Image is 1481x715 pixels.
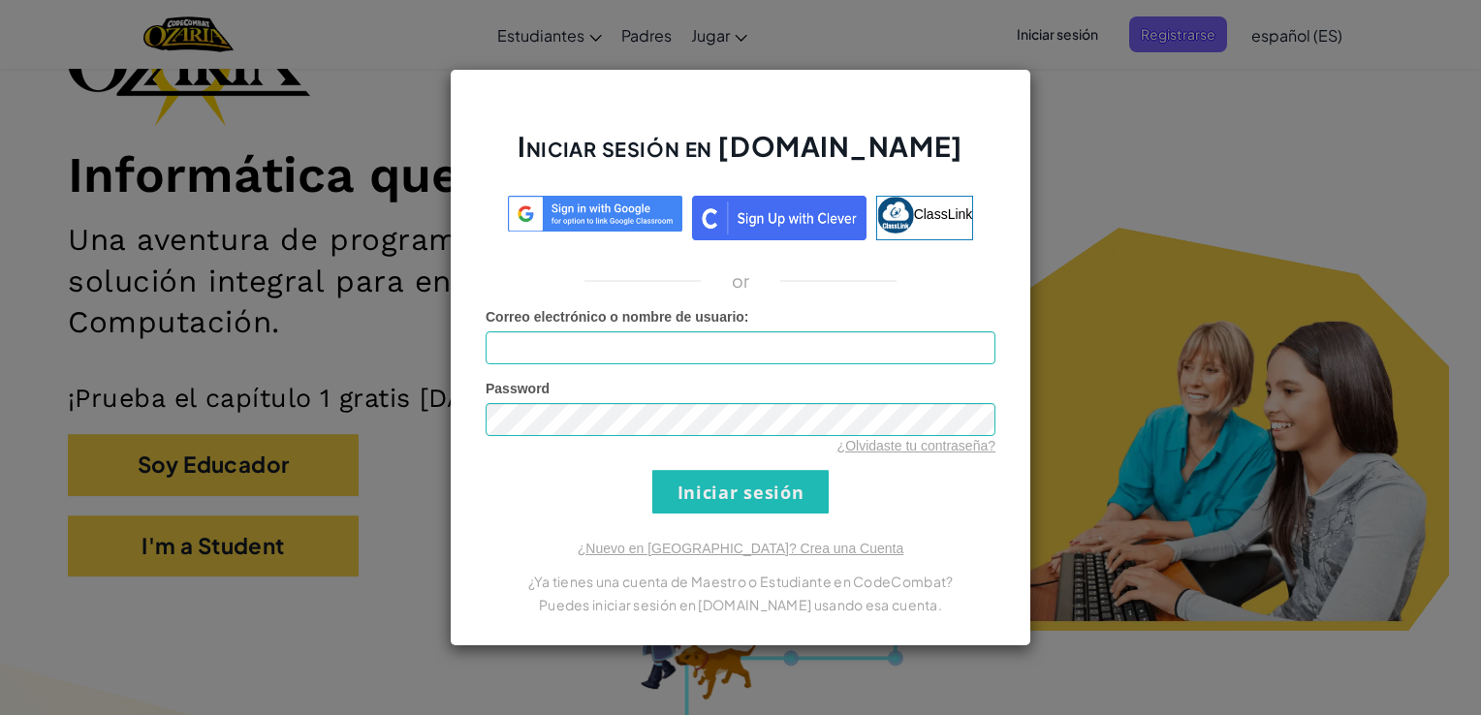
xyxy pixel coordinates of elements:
[486,307,749,326] label: :
[486,128,995,184] h2: Iniciar sesión en [DOMAIN_NAME]
[732,269,750,293] p: or
[652,470,829,513] input: Iniciar sesión
[578,541,903,556] a: ¿Nuevo en [GEOGRAPHIC_DATA]? Crea una Cuenta
[486,593,995,616] p: Puedes iniciar sesión en [DOMAIN_NAME] usando esa cuenta.
[914,206,973,222] span: ClassLink
[486,309,744,325] span: Correo electrónico o nombre de usuario
[508,196,682,232] img: log-in-google-sso.svg
[837,438,995,453] a: ¿Olvidaste tu contraseña?
[692,196,867,240] img: clever_sso_button@2x.png
[486,381,550,396] span: Password
[877,197,914,233] img: classlink-logo-small.png
[486,570,995,593] p: ¿Ya tienes una cuenta de Maestro o Estudiante en CodeCombat?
